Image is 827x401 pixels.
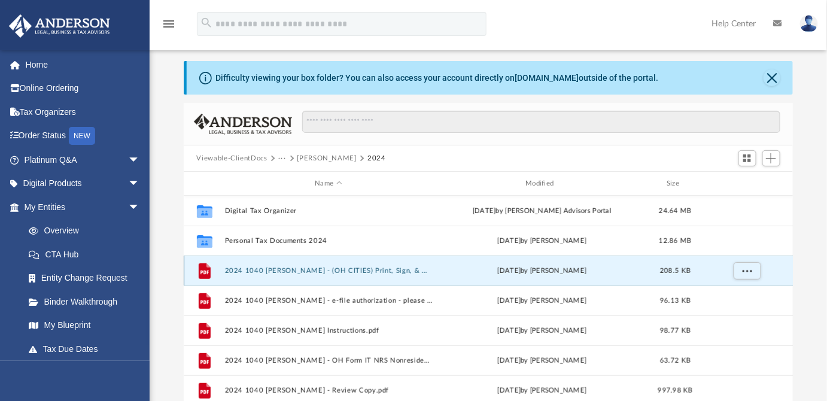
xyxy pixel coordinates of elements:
[660,357,691,364] span: 63.72 KB
[128,172,152,196] span: arrow_drop_down
[224,267,433,275] button: 2024 1040 [PERSON_NAME] - (OH CITIES) Print, Sign, & Mail.pdf
[8,53,158,77] a: Home
[438,236,646,247] div: [DATE] by [PERSON_NAME]
[515,73,579,83] a: [DOMAIN_NAME]
[800,15,818,32] img: User Pic
[438,296,646,306] div: [DATE] by [PERSON_NAME]
[302,111,780,133] input: Search files and folders
[162,23,176,31] a: menu
[438,266,646,277] div: [DATE] by [PERSON_NAME]
[764,69,780,86] button: Close
[278,153,286,164] button: ···
[17,337,158,361] a: Tax Due Dates
[8,124,158,148] a: Order StatusNEW
[162,17,176,31] i: menu
[17,219,158,243] a: Overview
[17,266,158,290] a: Entity Change Request
[658,387,692,394] span: 997.98 KB
[224,387,433,394] button: 2024 1040 [PERSON_NAME] - Review Copy.pdf
[216,72,659,84] div: Difficulty viewing your box folder? You can also access your account directly on outside of the p...
[438,326,646,336] div: [DATE] by [PERSON_NAME]
[128,195,152,220] span: arrow_drop_down
[762,150,780,167] button: Add
[733,262,761,280] button: More options
[8,195,158,219] a: My Entitiesarrow_drop_down
[660,327,691,334] span: 98.77 KB
[659,208,691,214] span: 24.64 MB
[8,100,158,124] a: Tax Organizers
[704,178,788,189] div: id
[224,207,433,215] button: Digital Tax Organizer
[17,290,158,314] a: Binder Walkthrough
[438,206,646,217] div: [DATE] by [PERSON_NAME] Advisors Portal
[438,356,646,366] div: [DATE] by [PERSON_NAME]
[69,127,95,145] div: NEW
[196,153,267,164] button: Viewable-ClientDocs
[200,16,213,29] i: search
[224,297,433,305] button: 2024 1040 [PERSON_NAME] - e-file authorization - please sign.pdf
[224,237,433,245] button: Personal Tax Documents 2024
[224,178,432,189] div: Name
[297,153,357,164] button: [PERSON_NAME]
[128,148,152,172] span: arrow_drop_down
[437,178,646,189] div: Modified
[224,327,433,335] button: 2024 1040 [PERSON_NAME] Instructions.pdf
[17,242,158,266] a: CTA Hub
[367,153,386,164] button: 2024
[438,385,646,396] div: [DATE] by [PERSON_NAME]
[5,14,114,38] img: Anderson Advisors Platinum Portal
[8,361,152,385] a: My Anderson Teamarrow_drop_down
[659,238,691,244] span: 12.86 MB
[8,172,158,196] a: Digital Productsarrow_drop_down
[651,178,699,189] div: Size
[224,357,433,364] button: 2024 1040 [PERSON_NAME] - OH Form IT NRS Nonresident Statement.pdf
[660,297,691,304] span: 96.13 KB
[660,268,691,274] span: 208.5 KB
[128,361,152,385] span: arrow_drop_down
[738,150,756,167] button: Switch to Grid View
[8,77,158,101] a: Online Ordering
[188,178,218,189] div: id
[17,314,152,338] a: My Blueprint
[8,148,158,172] a: Platinum Q&Aarrow_drop_down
